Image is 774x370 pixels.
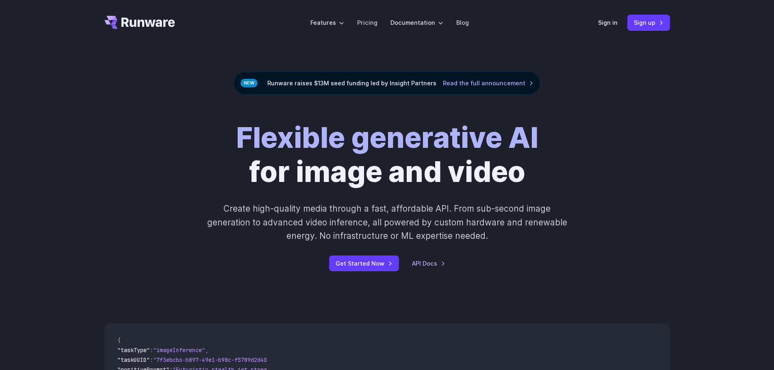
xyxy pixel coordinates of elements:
[117,356,150,364] span: "taskUUID"
[117,337,121,344] span: {
[456,18,469,27] a: Blog
[357,18,377,27] a: Pricing
[205,346,208,354] span: ,
[150,356,153,364] span: :
[150,346,153,354] span: :
[627,15,670,30] a: Sign up
[104,16,175,29] a: Go to /
[236,120,538,155] strong: Flexible generative AI
[153,356,277,364] span: "7f3ebcb6-b897-49e1-b98c-f5789d2d40d7"
[412,259,445,268] a: API Docs
[390,18,443,27] label: Documentation
[329,255,399,271] a: Get Started Now
[310,18,344,27] label: Features
[598,18,618,27] a: Sign in
[153,346,205,354] span: "imageInference"
[236,121,538,189] h1: for image and video
[117,346,150,354] span: "taskType"
[206,202,568,242] p: Create high-quality media through a fast, affordable API. From sub-second image generation to adv...
[234,71,540,95] div: Runware raises $13M seed funding led by Insight Partners
[443,78,533,88] a: Read the full announcement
